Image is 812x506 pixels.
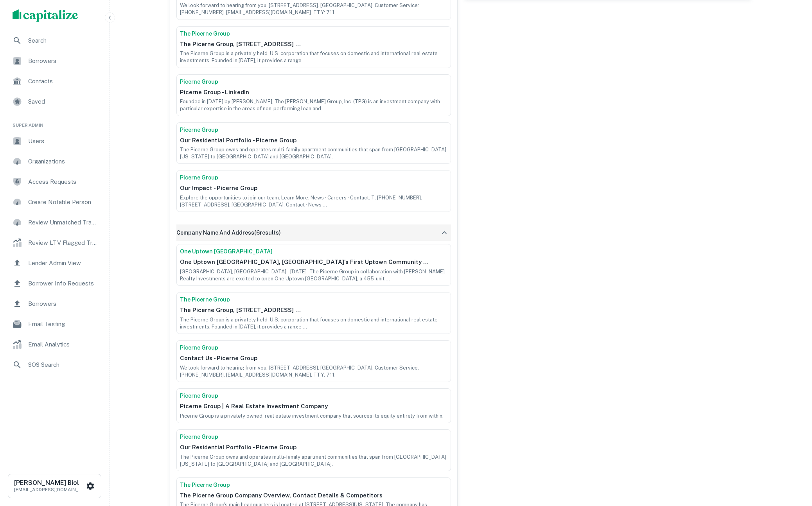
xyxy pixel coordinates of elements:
a: Picerne Group [180,78,447,86]
a: Borrowers [6,52,103,70]
a: Picerne Group [180,344,447,352]
a: Access Requests [6,172,103,191]
a: Borrower Info Requests [6,274,103,293]
a: The Picerne Group [180,296,447,304]
button: [PERSON_NAME] Biol[EMAIL_ADDRESS][DOMAIN_NAME] [8,474,101,498]
a: SOS Search [6,355,103,374]
span: Email Analytics [28,340,98,349]
span: Borrower Info Requests [28,279,98,288]
span: Email Testing [28,319,98,329]
a: Organizations [6,152,103,171]
p: The Picerne Group, [STREET_ADDRESS] ... [180,305,447,315]
a: Picerne Group [180,126,447,134]
p: We look forward to hearing from you. [STREET_ADDRESS]. [GEOGRAPHIC_DATA]. Customer Service: [PHON... [180,2,447,16]
img: capitalize-logo.png [13,9,78,22]
span: Borrowers [28,56,98,66]
p: [EMAIL_ADDRESS][DOMAIN_NAME] [14,486,84,493]
a: Create Notable Person [6,193,103,212]
p: Picerne Group | A Real Estate Investment Company [180,402,447,411]
a: The Picerne Group [180,481,447,489]
span: Saved [28,97,98,106]
a: The Picerne Group [180,30,447,38]
p: We look forward to hearing from you. [STREET_ADDRESS]. [GEOGRAPHIC_DATA]. Customer Service: [PHON... [180,364,447,379]
span: Users [28,136,98,146]
span: Create Notable Person [28,197,98,207]
a: Search [6,31,103,50]
span: Search [28,36,98,45]
a: Contacts [6,72,103,91]
span: SOS Search [28,360,98,370]
a: Picerne Group [180,392,447,400]
a: Review LTV Flagged Transactions [6,233,103,252]
p: Picerne Group is a privately owned, real estate investment company that sources its equity entire... [180,413,447,420]
p: Our Residential Portfolio - Picerne Group [180,136,447,145]
a: Saved [6,92,103,111]
a: Review Unmatched Transactions [6,213,103,232]
span: Contacts [28,77,98,86]
a: Borrowers [6,294,103,313]
a: Picerne Group [180,174,447,182]
h6: company name and address ( 6 results) [176,228,281,237]
p: One Uptown [GEOGRAPHIC_DATA], [GEOGRAPHIC_DATA]'s First Uptown Community ... [180,257,447,267]
p: The Picerne Group Company Overview, Contact Details & Competitors [180,491,447,500]
span: Review LTV Flagged Transactions [28,238,98,248]
p: Our Impact - Picerne Group [180,183,447,193]
a: Users [6,132,103,151]
span: Organizations [28,157,98,166]
p: Picerne Group - LinkedIn [180,88,447,97]
span: Borrowers [28,299,98,309]
p: Explore the opportunities to join our team. Learn More. News · Careers · Contact. T: [PHONE_NUMBE... [180,194,447,208]
a: Lender Admin View [6,254,103,273]
p: The Picerne Group is a privately held, U.S. corporation that focuses on domestic and internationa... [180,316,447,330]
span: Access Requests [28,177,98,187]
p: Contact Us - Picerne Group [180,353,447,363]
iframe: Chat Widget [773,418,812,456]
p: The Picerne Group owns and operates multi-family apartment communities that span from [GEOGRAPHIC... [180,146,447,160]
p: The Picerne Group, [STREET_ADDRESS] ... [180,39,447,49]
span: Review Unmatched Transactions [28,218,98,227]
p: Our Residential Portfolio - Picerne Group [180,443,447,452]
h6: [PERSON_NAME] Biol [14,480,84,486]
p: [GEOGRAPHIC_DATA], [GEOGRAPHIC_DATA] – [DATE] –The Picerne Group in collaboration with [PERSON_NA... [180,268,447,282]
a: Email Analytics [6,335,103,354]
a: Picerne Group [180,433,447,441]
p: The Picerne Group owns and operates multi-family apartment communities that span from [GEOGRAPHIC... [180,454,447,468]
span: Lender Admin View [28,258,98,268]
a: Email Testing [6,315,103,334]
li: Super Admin [6,113,103,132]
a: One Uptown [GEOGRAPHIC_DATA] [180,248,447,256]
p: Founded in [DATE] by [PERSON_NAME], The [PERSON_NAME] Group, Inc. (TPG) is an investment company ... [180,98,447,112]
p: The Picerne Group is a privately held, U.S. corporation that focuses on domestic and internationa... [180,50,447,64]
